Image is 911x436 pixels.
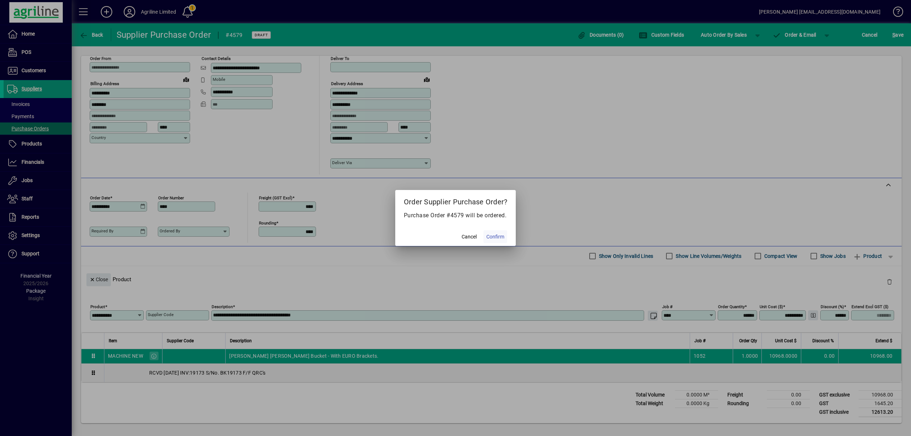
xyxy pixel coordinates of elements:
p: Purchase Order #4579 will be ordered. [404,211,508,220]
span: Confirm [486,233,504,241]
span: Cancel [462,233,477,241]
button: Cancel [458,230,481,243]
h2: Order Supplier Purchase Order? [395,190,516,211]
button: Confirm [483,230,507,243]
